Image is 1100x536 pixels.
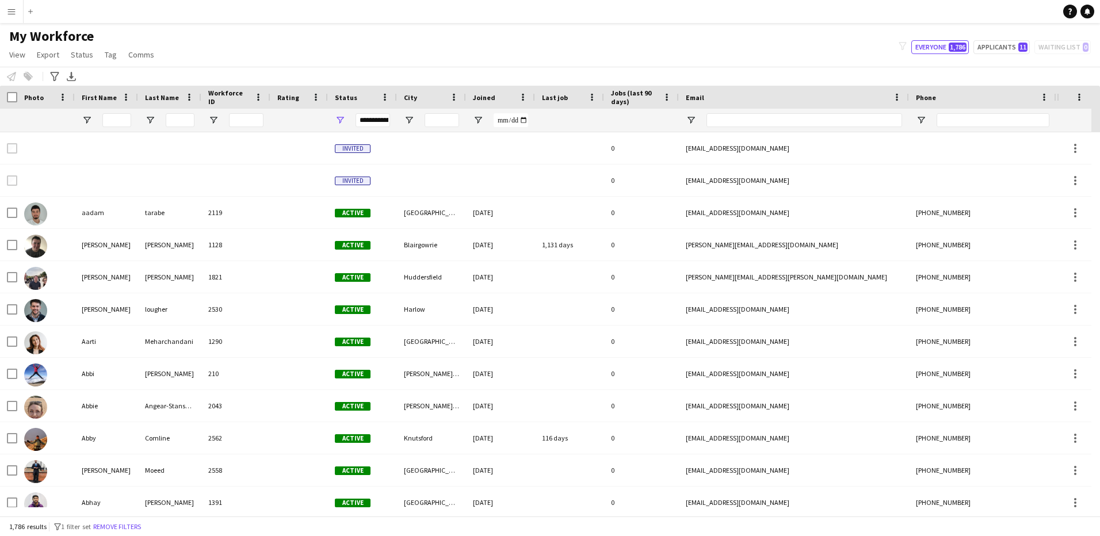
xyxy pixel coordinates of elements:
[335,338,371,346] span: Active
[686,93,704,102] span: Email
[397,261,466,293] div: Huddersfield
[679,487,909,518] div: [EMAIL_ADDRESS][DOMAIN_NAME]
[611,89,658,106] span: Jobs (last 90 days)
[909,229,1056,261] div: [PHONE_NUMBER]
[604,293,679,325] div: 0
[24,93,44,102] span: Photo
[75,422,138,454] div: Abby
[138,197,201,228] div: tarabe
[128,49,154,60] span: Comms
[201,390,270,422] div: 2043
[335,177,371,185] span: Invited
[145,93,179,102] span: Last Name
[909,358,1056,389] div: [PHONE_NUMBER]
[229,113,263,127] input: Workforce ID Filter Input
[335,434,371,443] span: Active
[138,326,201,357] div: Meharchandani
[7,175,17,186] input: Row Selection is disabled for this row (unchecked)
[208,89,250,106] span: Workforce ID
[138,422,201,454] div: Comline
[397,390,466,422] div: [PERSON_NAME]-On-The-Solent
[138,390,201,422] div: Angear-Stanswood
[277,93,299,102] span: Rating
[604,358,679,389] div: 0
[686,115,696,125] button: Open Filter Menu
[9,49,25,60] span: View
[66,47,98,62] a: Status
[75,293,138,325] div: [PERSON_NAME]
[397,422,466,454] div: Knutsford
[679,326,909,357] div: [EMAIL_ADDRESS][DOMAIN_NAME]
[397,197,466,228] div: [GEOGRAPHIC_DATA]
[75,261,138,293] div: [PERSON_NAME]
[604,229,679,261] div: 0
[124,47,159,62] a: Comms
[201,326,270,357] div: 1290
[82,115,92,125] button: Open Filter Menu
[75,229,138,261] div: [PERSON_NAME]
[909,422,1056,454] div: [PHONE_NUMBER]
[909,197,1056,228] div: [PHONE_NUMBER]
[679,358,909,389] div: [EMAIL_ADDRESS][DOMAIN_NAME]
[909,390,1056,422] div: [PHONE_NUMBER]
[604,487,679,518] div: 0
[397,487,466,518] div: [GEOGRAPHIC_DATA]
[1018,43,1028,52] span: 11
[37,49,59,60] span: Export
[679,261,909,293] div: [PERSON_NAME][EMAIL_ADDRESS][PERSON_NAME][DOMAIN_NAME]
[397,326,466,357] div: [GEOGRAPHIC_DATA]
[397,454,466,486] div: [GEOGRAPHIC_DATA]
[24,363,47,386] img: Abbi Naylor
[335,93,357,102] span: Status
[24,460,47,483] img: Abdul Moeed
[166,113,194,127] input: Last Name Filter Input
[466,197,535,228] div: [DATE]
[138,454,201,486] div: Moeed
[466,390,535,422] div: [DATE]
[75,487,138,518] div: Abhay
[138,358,201,389] div: [PERSON_NAME]
[679,164,909,196] div: [EMAIL_ADDRESS][DOMAIN_NAME]
[494,113,528,127] input: Joined Filter Input
[679,197,909,228] div: [EMAIL_ADDRESS][DOMAIN_NAME]
[335,305,371,314] span: Active
[24,267,47,290] img: Aaron Fowler
[335,241,371,250] span: Active
[909,326,1056,357] div: [PHONE_NUMBER]
[105,49,117,60] span: Tag
[145,115,155,125] button: Open Filter Menu
[466,293,535,325] div: [DATE]
[138,229,201,261] div: [PERSON_NAME]
[542,93,568,102] span: Last job
[949,43,967,52] span: 1,786
[973,40,1030,54] button: Applicants11
[335,273,371,282] span: Active
[679,454,909,486] div: [EMAIL_ADDRESS][DOMAIN_NAME]
[604,454,679,486] div: 0
[335,370,371,378] span: Active
[397,293,466,325] div: Harlow
[75,358,138,389] div: Abbi
[397,358,466,389] div: [PERSON_NAME]-on-the-Solent
[937,113,1049,127] input: Phone Filter Input
[604,132,679,164] div: 0
[201,487,270,518] div: 1391
[909,487,1056,518] div: [PHONE_NUMBER]
[208,115,219,125] button: Open Filter Menu
[64,70,78,83] app-action-btn: Export XLSX
[335,466,371,475] span: Active
[909,293,1056,325] div: [PHONE_NUMBER]
[75,197,138,228] div: aadam
[911,40,969,54] button: Everyone1,786
[535,229,604,261] div: 1,131 days
[75,454,138,486] div: [PERSON_NAME]
[9,28,94,45] span: My Workforce
[466,229,535,261] div: [DATE]
[75,326,138,357] div: Aarti
[916,93,936,102] span: Phone
[7,143,17,154] input: Row Selection is disabled for this row (unchecked)
[335,402,371,411] span: Active
[201,261,270,293] div: 1821
[201,229,270,261] div: 1128
[916,115,926,125] button: Open Filter Menu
